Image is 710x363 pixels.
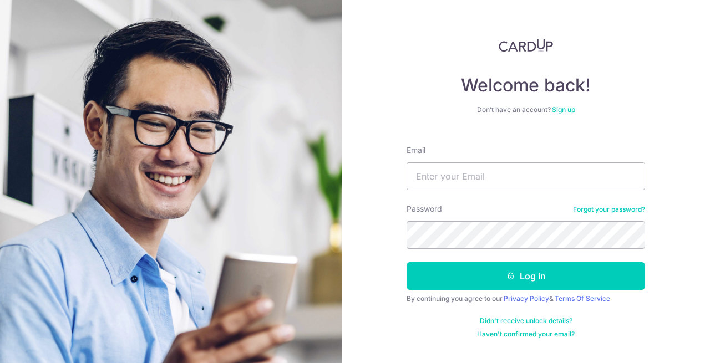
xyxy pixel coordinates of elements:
a: Didn't receive unlock details? [480,316,572,325]
label: Email [407,145,425,156]
a: Haven't confirmed your email? [477,330,575,339]
div: By continuing you agree to our & [407,294,645,303]
div: Don’t have an account? [407,105,645,114]
a: Sign up [552,105,575,114]
h4: Welcome back! [407,74,645,96]
img: CardUp Logo [499,39,553,52]
a: Privacy Policy [504,294,549,303]
input: Enter your Email [407,162,645,190]
a: Forgot your password? [573,205,645,214]
a: Terms Of Service [555,294,610,303]
label: Password [407,203,442,214]
button: Log in [407,262,645,290]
